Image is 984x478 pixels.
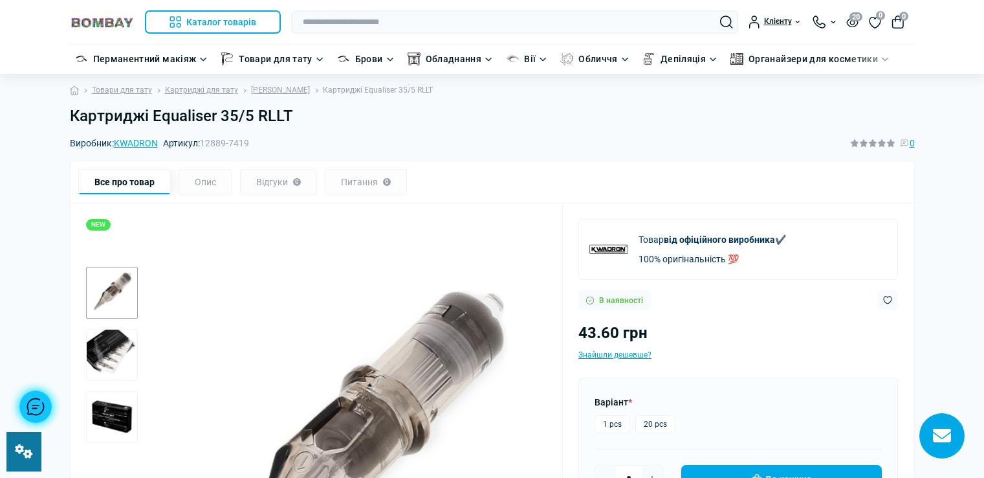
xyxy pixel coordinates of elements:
a: Вії [524,52,536,66]
img: Товари для тату [221,52,234,65]
b: від офіційного виробника [664,234,775,245]
p: 100% оригінальність 💯 [639,252,786,266]
div: NEW [86,219,111,231]
div: В наявності [578,290,651,310]
button: 0 [891,16,904,28]
a: 0 [869,15,881,29]
img: Картриджі Equaliser 35/5 RLLT [86,267,138,319]
label: 20 pcs [635,415,675,433]
a: Депіляція [661,52,706,66]
a: Брови [355,52,383,66]
p: Товар ✔️ [639,233,786,247]
a: Картриджі для тату [165,84,238,97]
div: Відгуки [240,169,317,195]
img: Обличчя [560,52,573,65]
a: Органайзери для косметики [749,52,878,66]
div: 2 / 3 [86,329,138,381]
button: Wishlist button [877,290,898,310]
img: Вії [506,52,519,65]
a: Товари для тату [92,84,152,97]
button: 20 [846,16,858,27]
li: Картриджі Equaliser 35/5 RLLT [310,84,433,97]
a: Обличчя [578,52,618,66]
button: Search [720,16,733,28]
span: 0 [910,136,915,150]
span: Знайшли дешевше? [578,350,651,359]
div: Опис [179,169,232,195]
img: Органайзери для косметики [730,52,743,65]
h1: Картриджі Equaliser 35/5 RLLT [70,107,915,126]
a: [PERSON_NAME] [251,84,310,97]
button: Каталог товарів [145,10,281,34]
img: Брови [337,52,350,65]
span: 43.60 грн [578,324,648,342]
span: 0 [876,11,885,20]
span: 12889-7419 [200,138,249,148]
img: Картриджі Equaliser 35/5 RLLT [86,329,138,381]
div: 1 / 3 [86,267,138,319]
div: 3 / 3 [86,391,138,443]
img: BOMBAY [70,16,135,28]
nav: breadcrumb [70,74,915,107]
a: KWADRON [114,138,158,148]
span: 20 [849,12,862,21]
label: 1 pcs [595,415,630,433]
img: Картриджі Equaliser 35/5 RLLT [86,391,138,443]
img: Депіляція [642,52,655,65]
a: Перманентний макіяж [93,52,197,66]
img: KWADRON [589,230,628,269]
span: Виробник: [70,139,158,148]
span: Артикул: [163,139,249,148]
span: 0 [899,12,908,21]
a: Товари для тату [239,52,312,66]
img: Перманентний макіяж [75,52,88,65]
div: Питання [325,169,407,195]
a: Обладнання [426,52,482,66]
label: Варіант [595,395,632,409]
img: Обладнання [408,52,421,65]
div: Все про товар [78,169,171,195]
